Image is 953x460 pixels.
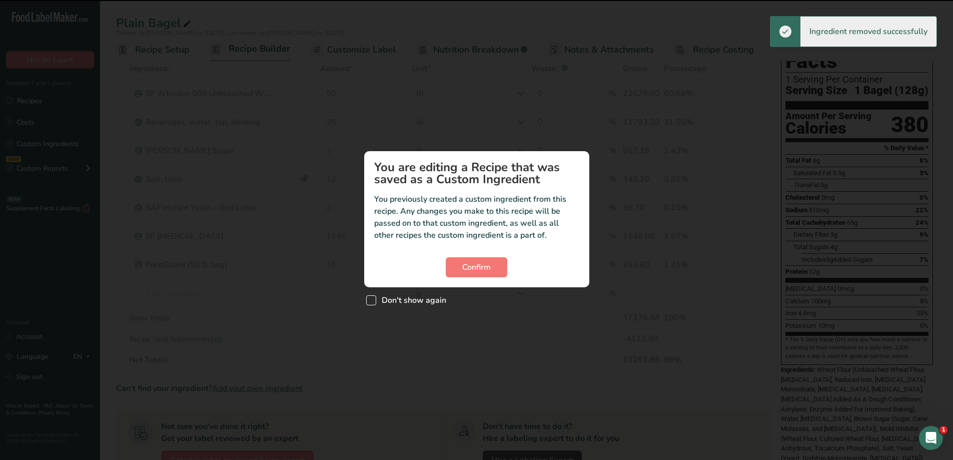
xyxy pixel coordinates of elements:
[919,426,943,450] iframe: Intercom live chat
[939,426,947,434] span: 1
[374,161,579,185] h1: You are editing a Recipe that was saved as a Custom Ingredient
[374,193,579,241] p: You previously created a custom ingredient from this recipe. Any changes you make to this recipe ...
[446,257,507,277] button: Confirm
[462,261,491,273] span: Confirm
[376,295,446,305] span: Don't show again
[800,17,936,47] div: Ingredient removed successfully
